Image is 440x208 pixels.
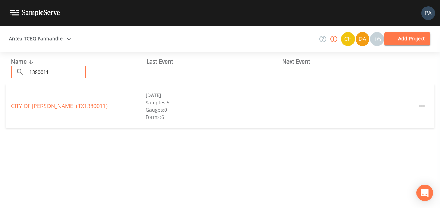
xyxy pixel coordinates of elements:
button: Antea TCEQ Panhandle [6,32,74,45]
div: Gauges: 0 [146,106,280,113]
div: Last Event [147,57,282,66]
button: Add Project [384,32,430,45]
img: b17d2fe1905336b00f7c80abca93f3e1 [421,6,435,20]
div: Open Intercom Messenger [416,185,433,201]
div: Next Event [282,57,418,66]
input: Search Projects [27,66,86,78]
a: CITY OF [PERSON_NAME] (TX1380011) [11,102,108,110]
img: a84961a0472e9debc750dd08a004988d [356,32,369,46]
img: logo [10,10,60,16]
div: [DATE] [146,92,280,99]
div: David Weber [355,32,370,46]
img: c74b8b8b1c7a9d34f67c5e0ca157ed15 [341,32,355,46]
div: Charles Medina [341,32,355,46]
div: Samples: 5 [146,99,280,106]
span: Name [11,58,35,65]
div: +6 [370,32,384,46]
div: Forms: 6 [146,113,280,121]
